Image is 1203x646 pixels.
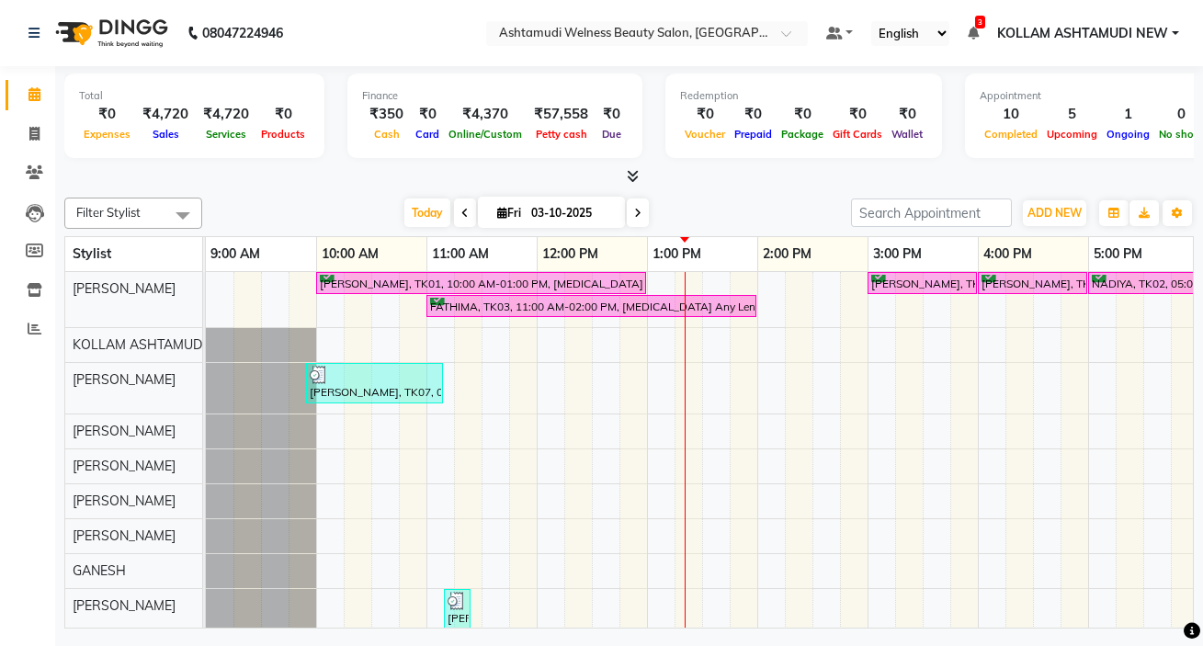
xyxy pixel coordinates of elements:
[887,128,927,141] span: Wallet
[596,104,628,125] div: ₹0
[76,205,141,220] span: Filter Stylist
[404,198,450,227] span: Today
[828,104,887,125] div: ₹0
[411,128,444,141] span: Card
[73,336,241,353] span: KOLLAM ASHTAMUDI NEW
[369,128,404,141] span: Cash
[968,25,979,41] a: 3
[730,128,777,141] span: Prepaid
[730,104,777,125] div: ₹0
[196,104,256,125] div: ₹4,720
[975,16,985,28] span: 3
[493,206,526,220] span: Fri
[1102,104,1154,125] div: 1
[777,104,828,125] div: ₹0
[1102,128,1154,141] span: Ongoing
[256,104,310,125] div: ₹0
[135,104,196,125] div: ₹4,720
[887,104,927,125] div: ₹0
[851,198,1012,227] input: Search Appointment
[317,241,383,267] a: 10:00 AM
[256,128,310,141] span: Products
[1027,206,1082,220] span: ADD NEW
[1023,200,1086,226] button: ADD NEW
[427,241,494,267] a: 11:00 AM
[73,493,176,509] span: [PERSON_NAME]
[79,128,135,141] span: Expenses
[869,275,975,292] div: [PERSON_NAME], TK04, 03:00 PM-04:00 PM, Aroma Manicure
[828,128,887,141] span: Gift Cards
[73,423,176,439] span: [PERSON_NAME]
[980,275,1085,292] div: [PERSON_NAME], TK04, 04:00 PM-05:00 PM, Fruit Facial
[680,88,927,104] div: Redemption
[444,128,527,141] span: Online/Custom
[202,7,283,59] b: 08047224946
[411,104,444,125] div: ₹0
[1042,104,1102,125] div: 5
[997,24,1168,43] span: KOLLAM ASHTAMUDI NEW
[526,199,618,227] input: 2025-10-03
[868,241,926,267] a: 3:00 PM
[648,241,706,267] a: 1:00 PM
[428,298,755,315] div: FATHIMA, TK03, 11:00 AM-02:00 PM, [MEDICAL_DATA] Any Length Offer
[979,241,1037,267] a: 4:00 PM
[980,128,1042,141] span: Completed
[73,562,126,579] span: GANESH
[308,366,441,401] div: [PERSON_NAME], TK07, 09:55 AM-11:10 AM, Eyebrows Threading,Layer Cut
[148,128,184,141] span: Sales
[680,128,730,141] span: Voucher
[777,128,828,141] span: Package
[527,104,596,125] div: ₹57,558
[1042,128,1102,141] span: Upcoming
[73,371,176,388] span: [PERSON_NAME]
[980,104,1042,125] div: 10
[1089,241,1147,267] a: 5:00 PM
[531,128,592,141] span: Petty cash
[446,592,469,627] div: [PERSON_NAME], TK08, 11:10 AM-11:25 AM, Eyebrows Threading
[73,245,111,262] span: Stylist
[79,104,135,125] div: ₹0
[47,7,173,59] img: logo
[73,597,176,614] span: [PERSON_NAME]
[538,241,603,267] a: 12:00 PM
[73,527,176,544] span: [PERSON_NAME]
[1090,275,1196,292] div: NADIYA, TK02, 05:00 PM-06:00 PM, Fruit Facial
[201,128,251,141] span: Services
[362,104,411,125] div: ₹350
[597,128,626,141] span: Due
[73,280,176,297] span: [PERSON_NAME]
[79,88,310,104] div: Total
[362,88,628,104] div: Finance
[73,458,176,474] span: [PERSON_NAME]
[444,104,527,125] div: ₹4,370
[318,275,644,292] div: [PERSON_NAME], TK01, 10:00 AM-01:00 PM, [MEDICAL_DATA] Any Length Offer
[206,241,265,267] a: 9:00 AM
[680,104,730,125] div: ₹0
[758,241,816,267] a: 2:00 PM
